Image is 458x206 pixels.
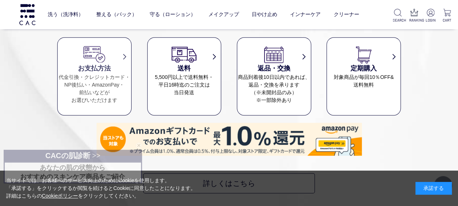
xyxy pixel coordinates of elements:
a: インナーケア [290,5,321,24]
div: 当サイトでは、お客様へのサービス向上のためにCookieを使用します。 「承諾する」をクリックするか閲覧を続けるとCookieに同意したことになります。 詳細はこちらの をクリックしてください。 [6,177,196,200]
a: 返品・交換 商品到着後10日以内であれば、返品・交換を承ります（※未開封品のみ）※一部除外あり [237,45,311,104]
a: CART [442,9,452,23]
a: 洗う（洗浄料） [48,5,83,24]
a: RANKING [409,9,419,23]
a: 整える（パック） [96,5,137,24]
p: LOGIN [425,18,436,23]
a: 守る（ローション） [150,5,196,24]
a: クリーナー [333,5,359,24]
h3: 定期購入 [327,64,400,73]
img: logo [18,4,36,25]
p: RANKING [409,18,419,23]
a: 送料 5,500円以上で送料無料・平日16時迄のご注文は当日発送 [148,45,221,96]
dd: 代金引換・クレジットカード・ NP後払い・AmazonPay・ 前払いなどが お選びいただけます [58,73,131,104]
p: SEARCH [393,18,403,23]
h3: 送料 [148,64,221,73]
div: 承諾する [415,182,452,195]
a: Cookieポリシー [42,193,78,199]
a: SEARCH [393,9,403,23]
a: 定期購入 対象商品が毎回10％OFF&送料無料 [327,45,400,89]
dd: 対象商品が毎回10％OFF& 送料無料 [327,73,400,89]
a: LOGIN [425,9,436,23]
a: お支払方法 代金引換・クレジットカード・NP後払い・AmazonPay・前払いなどがお選びいただけます [58,45,131,104]
h3: 返品・交換 [237,64,311,73]
a: メイクアップ [208,5,239,24]
a: 日やけ止め [252,5,277,24]
h3: お支払方法 [58,64,131,73]
img: 01_Amazon_Pay_BBP_728x90.png [97,123,362,156]
dd: 商品到着後10日以内であれば、 返品・交換を承ります （※未開封品のみ） ※一部除外あり [237,73,311,104]
dd: 5,500円以上で送料無料・ 平日16時迄のご注文は 当日発送 [148,73,221,96]
p: CART [442,18,452,23]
